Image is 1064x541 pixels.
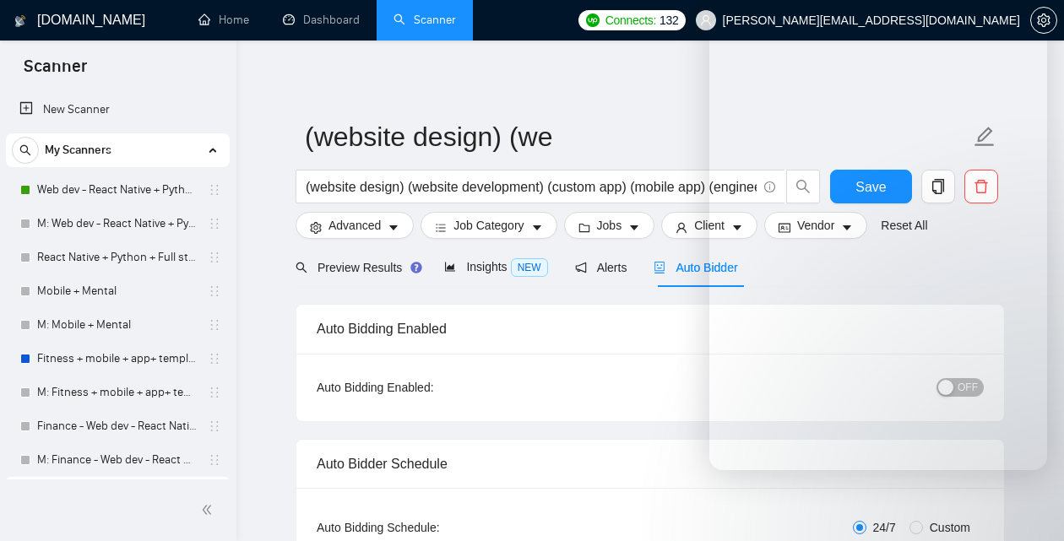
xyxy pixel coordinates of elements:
span: holder [208,251,221,264]
span: caret-down [388,221,399,234]
span: NEW [511,258,548,277]
span: user [676,221,687,234]
div: Auto Bidding Enabled [317,305,984,353]
a: (website design) (we [37,477,198,511]
span: Insights [444,260,547,273]
input: Search Freelance Jobs... [306,176,757,197]
span: area-chart [444,261,456,273]
span: setting [1031,14,1056,27]
a: homeHome [198,13,249,27]
span: folder [578,221,590,234]
iframe: Intercom live chat [1007,484,1047,524]
span: Job Category [453,216,524,235]
button: folderJobscaret-down [564,212,655,239]
span: Alerts [575,261,627,274]
button: barsJob Categorycaret-down [421,212,556,239]
span: search [296,262,307,273]
span: holder [208,453,221,467]
a: Fitness + mobile + app+ template [37,342,198,376]
span: setting [310,221,322,234]
span: caret-down [628,221,640,234]
span: 132 [660,11,678,30]
a: New Scanner [19,93,216,127]
span: Client [694,216,725,235]
span: search [13,144,38,156]
button: setting [1030,7,1057,34]
iframe: Intercom live chat [709,17,1047,470]
span: robot [654,262,665,273]
a: Finance - Web dev - React Native + Python + Mental [37,409,198,443]
a: setting [1030,14,1057,27]
span: bars [435,221,447,234]
span: Connects: [605,11,656,30]
input: Scanner name... [305,116,970,158]
span: holder [208,352,221,365]
div: Auto Bidding Enabled: [317,378,539,397]
span: 24/7 [866,518,903,537]
span: Scanner [10,54,100,89]
a: M: Fitness + mobile + app+ template [37,376,198,409]
span: Jobs [597,216,622,235]
a: Mobile + Mental [37,274,198,308]
span: Preview Results [296,261,417,274]
a: M: Mobile + Mental [37,308,198,342]
span: holder [208,318,221,332]
div: Auto Bidding Schedule: [317,518,539,537]
span: Custom [923,518,977,537]
span: Advanced [328,216,381,235]
span: Auto Bidder [654,261,737,274]
span: user [700,14,712,26]
span: caret-down [531,221,543,234]
a: M: Finance - Web dev - React Native + Python + Mental [37,443,198,477]
div: Tooltip anchor [409,260,424,275]
a: React Native + Python + Full stack [37,241,198,274]
button: search [12,137,39,164]
a: M: Web dev - React Native + Python [37,207,198,241]
button: userClientcaret-down [661,212,757,239]
button: settingAdvancedcaret-down [296,212,414,239]
span: holder [208,419,221,433]
a: dashboardDashboard [283,13,360,27]
div: Auto Bidder Schedule [317,440,984,488]
span: holder [208,183,221,197]
span: My Scanners [45,133,111,167]
a: Web dev - React Native + Python [37,173,198,207]
li: New Scanner [6,93,230,127]
span: double-left [201,501,218,518]
img: upwork-logo.png [586,14,600,27]
span: holder [208,217,221,230]
span: holder [208,284,221,298]
span: notification [575,262,587,273]
span: holder [208,386,221,399]
a: searchScanner [394,13,456,27]
img: logo [14,8,26,35]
